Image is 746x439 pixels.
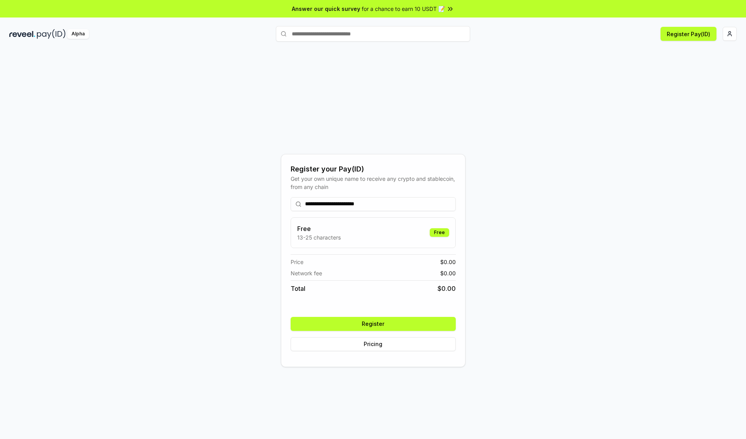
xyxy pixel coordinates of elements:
[661,27,716,41] button: Register Pay(ID)
[291,164,456,175] div: Register your Pay(ID)
[67,29,89,39] div: Alpha
[291,269,322,277] span: Network fee
[37,29,66,39] img: pay_id
[430,228,449,237] div: Free
[362,5,445,13] span: for a chance to earn 10 USDT 📝
[291,337,456,351] button: Pricing
[297,233,341,241] p: 13-25 characters
[292,5,360,13] span: Answer our quick survey
[437,284,456,293] span: $ 0.00
[440,269,456,277] span: $ 0.00
[291,175,456,191] div: Get your own unique name to receive any crypto and stablecoin, from any chain
[9,29,35,39] img: reveel_dark
[291,317,456,331] button: Register
[291,258,303,266] span: Price
[291,284,305,293] span: Total
[297,224,341,233] h3: Free
[440,258,456,266] span: $ 0.00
